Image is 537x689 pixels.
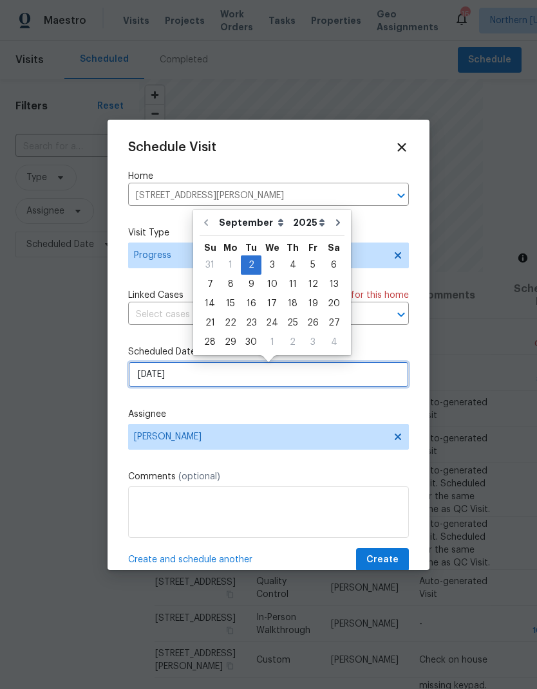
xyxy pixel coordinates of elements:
div: Thu Sep 04 2025 [283,255,303,275]
div: Fri Oct 03 2025 [303,333,323,352]
input: M/D/YYYY [128,362,409,387]
div: Sat Sep 20 2025 [323,294,344,313]
div: Mon Sep 29 2025 [220,333,241,352]
div: 20 [323,295,344,313]
div: 7 [200,275,220,293]
abbr: Tuesday [245,243,257,252]
div: Sat Sep 27 2025 [323,313,344,333]
div: Fri Sep 26 2025 [303,313,323,333]
div: 21 [200,314,220,332]
div: 27 [323,314,344,332]
div: Thu Sep 11 2025 [283,275,303,294]
label: Assignee [128,408,409,421]
select: Month [216,213,290,232]
div: 17 [261,295,283,313]
div: Fri Sep 12 2025 [303,275,323,294]
div: Thu Oct 02 2025 [283,333,303,352]
div: 3 [261,256,283,274]
div: Thu Sep 25 2025 [283,313,303,333]
div: 16 [241,295,261,313]
span: Schedule Visit [128,141,216,154]
abbr: Friday [308,243,317,252]
div: Tue Sep 16 2025 [241,294,261,313]
div: 9 [241,275,261,293]
div: 15 [220,295,241,313]
div: 4 [283,256,303,274]
div: 4 [323,333,344,351]
button: Create [356,548,409,572]
div: Mon Sep 22 2025 [220,313,241,333]
abbr: Thursday [287,243,299,252]
abbr: Monday [223,243,238,252]
div: 26 [303,314,323,332]
div: 2 [241,256,261,274]
div: 22 [220,314,241,332]
button: Open [392,187,410,205]
div: Wed Sep 10 2025 [261,275,283,294]
div: 19 [303,295,323,313]
div: 30 [241,333,261,351]
span: Create and schedule another [128,553,252,566]
div: 28 [200,333,220,351]
div: 25 [283,314,303,332]
button: Go to previous month [196,210,216,235]
abbr: Sunday [204,243,216,252]
div: 18 [283,295,303,313]
div: Sat Sep 13 2025 [323,275,344,294]
div: 29 [220,333,241,351]
div: 1 [220,256,241,274]
div: Wed Sep 24 2025 [261,313,283,333]
div: Sat Oct 04 2025 [323,333,344,352]
div: Wed Sep 17 2025 [261,294,283,313]
div: 6 [323,256,344,274]
div: Sun Aug 31 2025 [200,255,220,275]
div: 14 [200,295,220,313]
div: Sun Sep 21 2025 [200,313,220,333]
div: 31 [200,256,220,274]
div: Sun Sep 14 2025 [200,294,220,313]
div: Fri Sep 19 2025 [303,294,323,313]
select: Year [290,213,328,232]
button: Go to next month [328,210,348,235]
div: 12 [303,275,323,293]
label: Scheduled Date [128,345,409,358]
div: Thu Sep 18 2025 [283,294,303,313]
abbr: Saturday [328,243,340,252]
div: Tue Sep 30 2025 [241,333,261,352]
div: 3 [303,333,323,351]
div: 11 [283,275,303,293]
div: Mon Sep 08 2025 [220,275,241,294]
span: (optional) [178,472,220,481]
div: 23 [241,314,261,332]
div: Sun Sep 07 2025 [200,275,220,294]
div: 8 [220,275,241,293]
div: Tue Sep 02 2025 [241,255,261,275]
div: Fri Sep 05 2025 [303,255,323,275]
div: 1 [261,333,283,351]
div: 10 [261,275,283,293]
span: Create [366,552,399,568]
div: Wed Sep 03 2025 [261,255,283,275]
label: Home [128,170,409,183]
div: Mon Sep 15 2025 [220,294,241,313]
span: Close [395,140,409,154]
div: 13 [323,275,344,293]
div: Tue Sep 23 2025 [241,313,261,333]
div: 24 [261,314,283,332]
input: Enter in an address [128,186,373,206]
abbr: Wednesday [265,243,279,252]
span: Progress [134,249,384,262]
div: 5 [303,256,323,274]
span: Linked Cases [128,289,184,302]
div: Mon Sep 01 2025 [220,255,241,275]
input: Select cases [128,305,373,325]
label: Comments [128,470,409,483]
div: Tue Sep 09 2025 [241,275,261,294]
div: Sat Sep 06 2025 [323,255,344,275]
label: Visit Type [128,226,409,239]
div: 2 [283,333,303,351]
div: Sun Sep 28 2025 [200,333,220,352]
div: Wed Oct 01 2025 [261,333,283,352]
span: [PERSON_NAME] [134,432,386,442]
button: Open [392,306,410,324]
